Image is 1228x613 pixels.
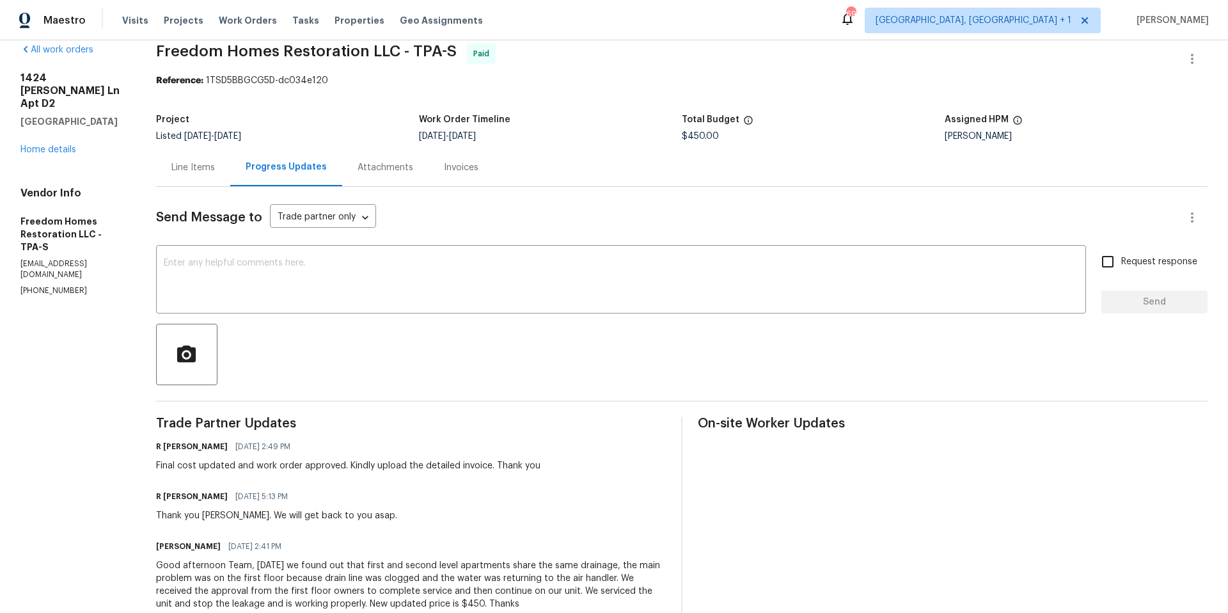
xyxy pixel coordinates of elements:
[473,47,494,60] span: Paid
[156,540,221,553] h6: [PERSON_NAME]
[20,72,125,110] h2: 1424 [PERSON_NAME] Ln Apt D2
[122,14,148,27] span: Visits
[1131,14,1209,27] span: [PERSON_NAME]
[876,14,1071,27] span: [GEOGRAPHIC_DATA], [GEOGRAPHIC_DATA] + 1
[20,215,125,253] h5: Freedom Homes Restoration LLC - TPA-S
[164,14,203,27] span: Projects
[335,14,384,27] span: Properties
[235,490,288,503] span: [DATE] 5:13 PM
[444,161,478,174] div: Invoices
[228,540,281,553] span: [DATE] 2:41 PM
[156,459,540,472] div: Final cost updated and work order approved. Kindly upload the detailed invoice. Thank you
[20,187,125,200] h4: Vendor Info
[292,16,319,25] span: Tasks
[156,440,228,453] h6: R [PERSON_NAME]
[156,559,666,610] div: Good afternoon Team, [DATE] we found out that first and second level apartments share the same dr...
[235,440,290,453] span: [DATE] 2:49 PM
[156,44,457,59] span: Freedom Homes Restoration LLC - TPA-S
[358,161,413,174] div: Attachments
[270,207,376,228] div: Trade partner only
[156,211,262,224] span: Send Message to
[419,132,476,141] span: -
[743,115,753,132] span: The total cost of line items that have been proposed by Opendoor. This sum includes line items th...
[156,74,1208,87] div: 1TSD5BBGCG5D-dc034e120
[171,161,215,174] div: Line Items
[682,132,719,141] span: $450.00
[20,145,76,154] a: Home details
[156,417,666,430] span: Trade Partner Updates
[156,132,241,141] span: Listed
[219,14,277,27] span: Work Orders
[20,115,125,128] h5: [GEOGRAPHIC_DATA]
[682,115,739,124] h5: Total Budget
[214,132,241,141] span: [DATE]
[419,115,510,124] h5: Work Order Timeline
[698,417,1208,430] span: On-site Worker Updates
[246,161,327,173] div: Progress Updates
[20,45,93,54] a: All work orders
[184,132,241,141] span: -
[156,490,228,503] h6: R [PERSON_NAME]
[449,132,476,141] span: [DATE]
[184,132,211,141] span: [DATE]
[945,132,1208,141] div: [PERSON_NAME]
[1121,255,1197,269] span: Request response
[20,285,125,296] p: [PHONE_NUMBER]
[156,509,397,522] div: Thank you [PERSON_NAME]. We will get back to you asap.
[43,14,86,27] span: Maestro
[846,8,855,20] div: 69
[156,76,203,85] b: Reference:
[945,115,1009,124] h5: Assigned HPM
[1012,115,1023,132] span: The hpm assigned to this work order.
[419,132,446,141] span: [DATE]
[400,14,483,27] span: Geo Assignments
[156,115,189,124] h5: Project
[20,259,125,280] p: [EMAIL_ADDRESS][DOMAIN_NAME]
